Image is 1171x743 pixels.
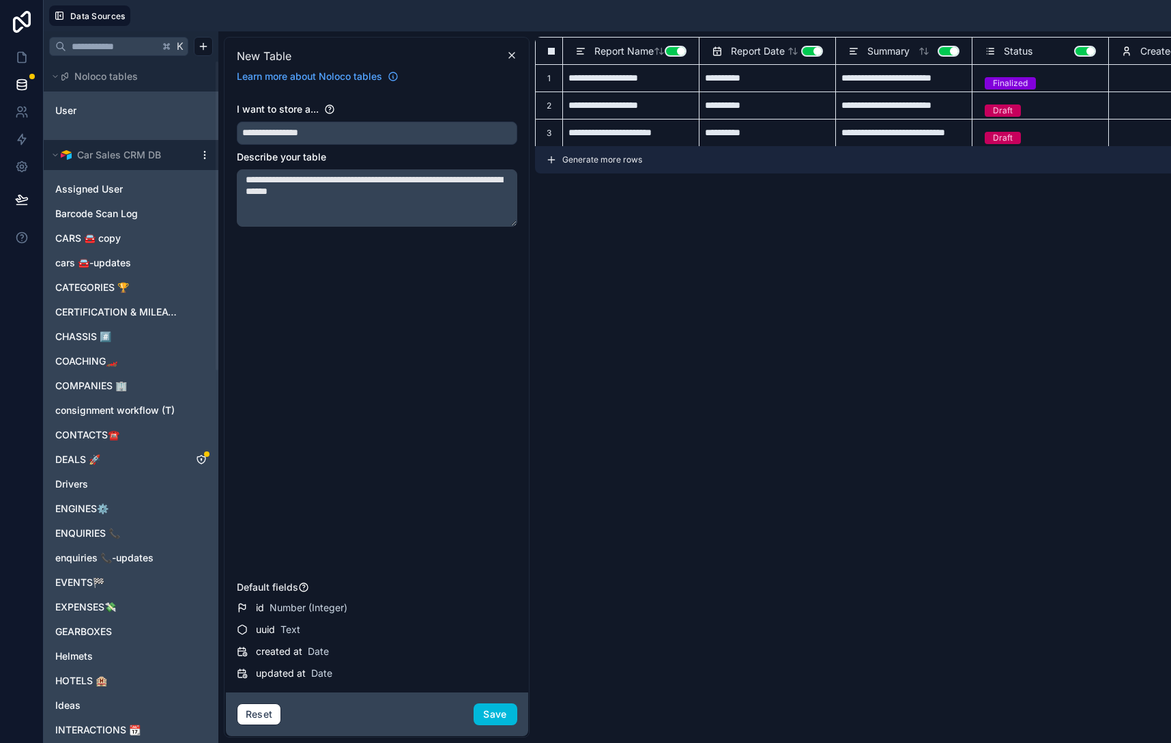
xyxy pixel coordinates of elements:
span: created at [256,645,302,658]
div: INTERACTIONS 📆 [49,719,213,741]
div: COACHING🏎️ [49,350,213,372]
div: EXPENSES💸 [49,596,213,618]
span: COACHING🏎️ [55,354,117,368]
div: CONTACTS☎️ [49,424,213,446]
span: CHASSIS #️⃣ [55,330,111,344]
span: Describe your table [237,151,326,163]
div: 3 [535,119,562,146]
div: Barcode Scan Log [49,203,213,225]
button: Reset [237,703,282,725]
div: ENQUIRIES 📞 [49,522,213,544]
div: CARS 🚘 copy [49,227,213,249]
button: Noloco tables [49,67,205,86]
span: Date [308,645,329,658]
span: User [55,104,76,117]
a: GEARBOXES [55,625,179,639]
span: updated at [256,667,306,680]
button: Airtable LogoCar Sales CRM DB [49,145,194,165]
div: Assigned User [49,178,213,200]
span: Date [311,667,332,680]
div: User [49,100,213,122]
div: CERTIFICATION & MILEAGE 📄 [49,301,213,323]
a: CATEGORIES 🏆 [55,281,179,294]
span: Noloco tables [74,70,138,83]
a: User [55,104,166,117]
div: enquiries 📞-updates [49,547,213,569]
div: ENGINES⚙️ [49,498,213,520]
span: DEALS 🚀 [55,453,100,466]
a: Helmets [55,649,179,663]
div: Draft [993,132,1013,144]
span: HOTELS 🏨 [55,674,107,688]
span: Learn more about Noloco tables [237,70,382,83]
span: Report Date [731,44,785,58]
span: Barcode Scan Log [55,207,138,221]
a: HOTELS 🏨 [55,674,179,688]
span: COMPANIES 🏢 [55,379,127,393]
div: COMPANIES 🏢 [49,375,213,397]
span: ENGINES⚙️ [55,502,109,516]
a: COACHING🏎️ [55,354,179,368]
span: Drivers [55,477,88,491]
span: Generate more rows [562,154,642,165]
div: 2 [535,92,562,119]
a: enquiries 📞-updates [55,551,179,565]
div: 1 [535,64,562,92]
span: ENQUIRIES 📞 [55,527,120,540]
span: Text [280,623,300,636]
div: Ideas [49,695,213,716]
a: ENGINES⚙️ [55,502,179,516]
span: EXPENSES💸 [55,600,116,614]
a: EVENTS🏁 [55,576,179,589]
a: consignment workflow (T) [55,404,179,417]
div: CATEGORIES 🏆 [49,277,213,298]
span: consignment workflow (T) [55,404,175,417]
a: INTERACTIONS 📆 [55,723,179,737]
div: Draft [993,104,1013,117]
a: Assigned User [55,182,179,196]
div: GEARBOXES [49,621,213,643]
img: Airtable Logo [61,150,72,160]
span: Car Sales CRM DB [77,148,161,162]
a: EXPENSES💸 [55,600,179,614]
span: Report Name [594,44,654,58]
a: CONTACTS☎️ [55,428,179,442]
span: Number (Integer) [270,601,347,615]
span: CONTACTS☎️ [55,428,119,442]
a: CHASSIS #️⃣ [55,330,179,344]
div: HOTELS 🏨 [49,670,213,692]
button: Save [474,703,517,725]
a: CERTIFICATION & MILEAGE 📄 [55,305,179,319]
div: CHASSIS #️⃣ [49,326,213,348]
span: id [256,601,264,615]
span: Data Sources [70,11,126,21]
div: Finalized [993,77,1028,89]
span: cars 🚘-updates [55,256,131,270]
span: I want to store a... [237,103,319,115]
a: ENQUIRIES 📞 [55,527,179,540]
span: Assigned User [55,182,123,196]
span: New Table [237,48,291,64]
span: CATEGORIES 🏆 [55,281,129,294]
span: Ideas [55,699,81,712]
div: EVENTS🏁 [49,572,213,593]
a: Drivers [55,477,179,491]
a: DEALS 🚀 [55,453,179,466]
div: DEALS 🚀 [49,449,213,471]
div: Helmets [49,645,213,667]
div: Drivers [49,473,213,495]
div: consignment workflow (T) [49,399,213,421]
span: GEARBOXES [55,625,112,639]
span: Summary [867,44,910,58]
a: cars 🚘-updates [55,256,179,270]
span: uuid [256,623,275,636]
span: INTERACTIONS 📆 [55,723,141,737]
button: Data Sources [49,5,130,26]
a: Ideas [55,699,179,712]
span: CARS 🚘 copy [55,232,121,245]
a: CARS 🚘 copy [55,232,179,245]
a: Learn more about Noloco tables [231,70,404,83]
span: EVENTS🏁 [55,576,104,589]
span: Helmets [55,649,93,663]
